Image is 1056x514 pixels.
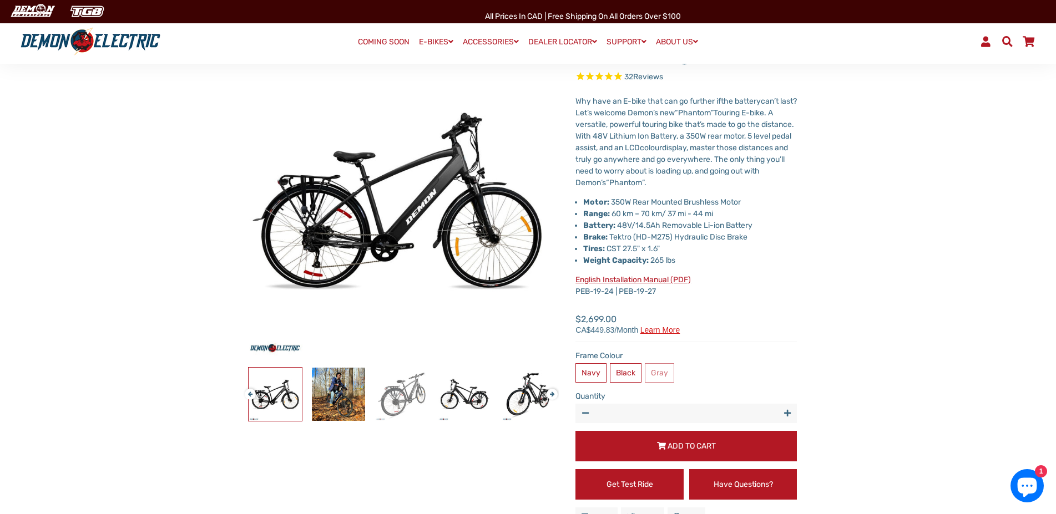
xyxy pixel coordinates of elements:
[583,231,797,243] li: Tektro (HD-M275) Hydraulic Disc Brake
[575,155,785,187] span: ll need to worry about is loading up, and going out with Demon
[575,275,691,284] a: English Installation Manual (PDF)
[354,34,413,50] a: COMING SOON
[583,232,608,242] strong: Brake:
[1007,469,1047,505] inbox-online-store-chat: Shopify online store chat
[774,96,776,106] span: ’
[776,96,793,106] span: t last
[642,178,646,187] span: ”.
[606,178,609,187] span: “
[675,108,678,118] span: “
[601,178,602,187] span: ’
[633,72,663,82] span: Reviews
[653,108,654,118] span: ’
[575,313,680,334] span: $2,699.00
[583,244,605,253] strong: Tires:
[603,34,650,50] a: SUPPORT
[652,34,702,50] a: ABOUT US
[249,368,302,421] img: Phantom Touring eBike - Demon Electric
[583,208,797,220] li: 60 km – 70 km/ 37 mi - 44 mi
[575,49,728,65] a: Phantom Touring eBike
[524,34,601,50] a: DEALER LOCATOR
[587,96,721,106] span: y have an E-bike that can go further if
[575,363,607,383] label: Navy
[575,143,788,164] span: display, master those distances and truly go anywhere and go everywhere. The only thing you
[485,12,681,21] span: All Prices in CAD | Free shipping on all orders over $100
[689,469,797,500] a: Have Questions?
[645,363,674,383] label: Gray
[761,96,774,106] span: can
[575,274,797,297] p: PEB-19-24 | PEB-19-27
[575,96,587,106] span: Wh
[575,431,797,461] button: Add to Cart
[583,256,649,265] strong: Weight Capacity:
[438,368,492,421] img: Phantom Touring eBike - Demon Electric
[547,383,553,396] button: Next
[711,108,714,118] span: ”
[793,96,797,106] span: ?
[245,383,251,396] button: Previous
[640,143,662,152] span: colour
[583,221,615,230] strong: Battery:
[575,390,797,402] label: Quantity
[624,72,663,82] span: 32 reviews
[575,108,773,129] span: Touring E-bike. A versatile, powerful touring bike that
[602,178,606,187] span: s
[610,363,641,383] label: Black
[6,2,59,21] img: Demon Electric
[583,197,609,207] strong: Motor:
[583,220,797,231] li: 48V/14.5Ah Removable Li-ion Battery
[575,469,684,500] a: Get Test Ride
[609,178,642,187] span: Phantom
[777,404,797,423] button: Increase item quantity by one
[668,441,716,451] span: Add to Cart
[502,368,555,421] img: Phantom Touring eBike - Demon Electric
[575,71,797,84] span: Rated 4.8 out of 5 stars 32 reviews
[575,350,797,362] label: Frame Colour
[583,243,797,255] li: CST 27.5" x 1.6"
[678,108,711,118] span: Phantom
[583,196,797,208] li: 350W Rear Mounted Brushless Motor
[583,209,610,218] strong: Range:
[654,108,675,118] span: s new
[575,404,797,423] input: quantity
[312,368,365,421] img: Phantom Touring eBike
[721,96,761,106] span: the battery
[64,2,110,21] img: TGB Canada
[459,34,523,50] a: ACCESSORIES
[575,108,587,118] span: Let
[575,120,794,152] span: s made to go the distance. With 48V Lithium Ion Battery, a 350W rear motor, 5 level pedal assist,...
[375,368,428,421] img: Phantom Touring eBike - Demon Electric
[575,404,595,423] button: Reduce item quantity by one
[588,108,653,118] span: s welcome Demon
[583,255,797,266] li: 265 lbs
[17,27,164,56] img: Demon Electric logo
[700,120,701,129] span: ’
[587,108,588,118] span: ’
[780,155,781,164] span: ’
[415,34,457,50] a: E-BIKES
